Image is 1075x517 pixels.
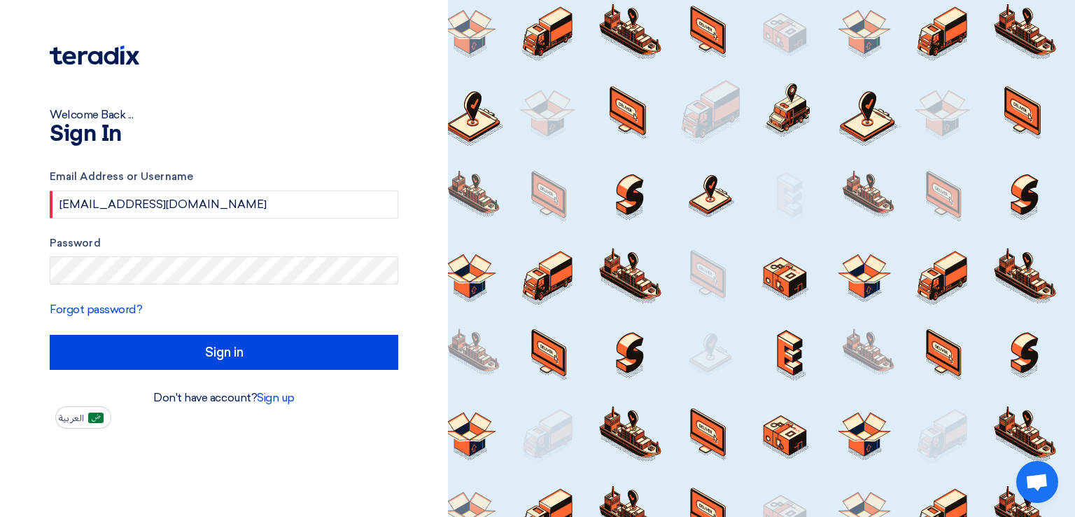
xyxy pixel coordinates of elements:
div: Don't have account? [50,390,398,406]
a: Sign up [257,391,295,404]
h1: Sign In [50,123,398,146]
img: Teradix logo [50,46,139,65]
a: Open chat [1016,461,1058,503]
input: Sign in [50,335,398,370]
label: Email Address or Username [50,169,398,185]
img: ar-AR.png [88,413,104,423]
a: Forgot password? [50,303,142,316]
input: Enter your business email or username [50,191,398,219]
label: Password [50,235,398,251]
div: Welcome Back ... [50,106,398,123]
span: العربية [59,413,84,423]
button: العربية [55,406,111,429]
